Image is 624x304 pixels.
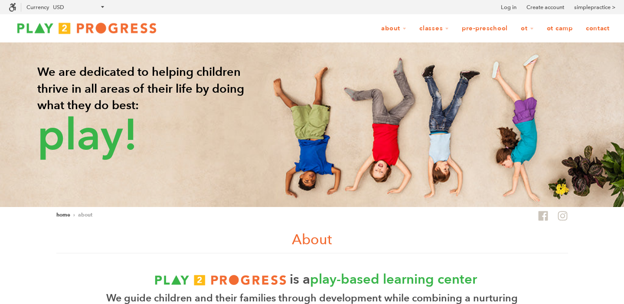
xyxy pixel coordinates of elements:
[9,19,165,37] img: Play2Progress logo
[456,20,513,37] a: Pre-Preschool
[515,20,539,37] a: OT
[526,3,564,12] a: Create account
[580,20,615,37] a: Contact
[414,20,454,37] a: Classes
[37,64,268,158] p: We are dedicated to helping children thrive in all areas of their life by doing what they do best:
[56,230,568,253] h1: About
[376,20,412,37] a: About
[574,3,615,12] a: simplepractice >
[37,106,138,165] span: play!
[73,211,75,218] span: ›
[147,272,294,288] img: P2P_logo_final_rgb_T.png
[541,20,578,37] a: OT Camp
[501,3,516,12] a: Log in
[147,270,477,288] p: is a
[310,270,477,288] span: play-based learning center
[78,211,92,218] span: About
[56,210,92,219] nav: breadcrumbs
[56,211,70,218] a: Home
[26,4,49,10] label: Currency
